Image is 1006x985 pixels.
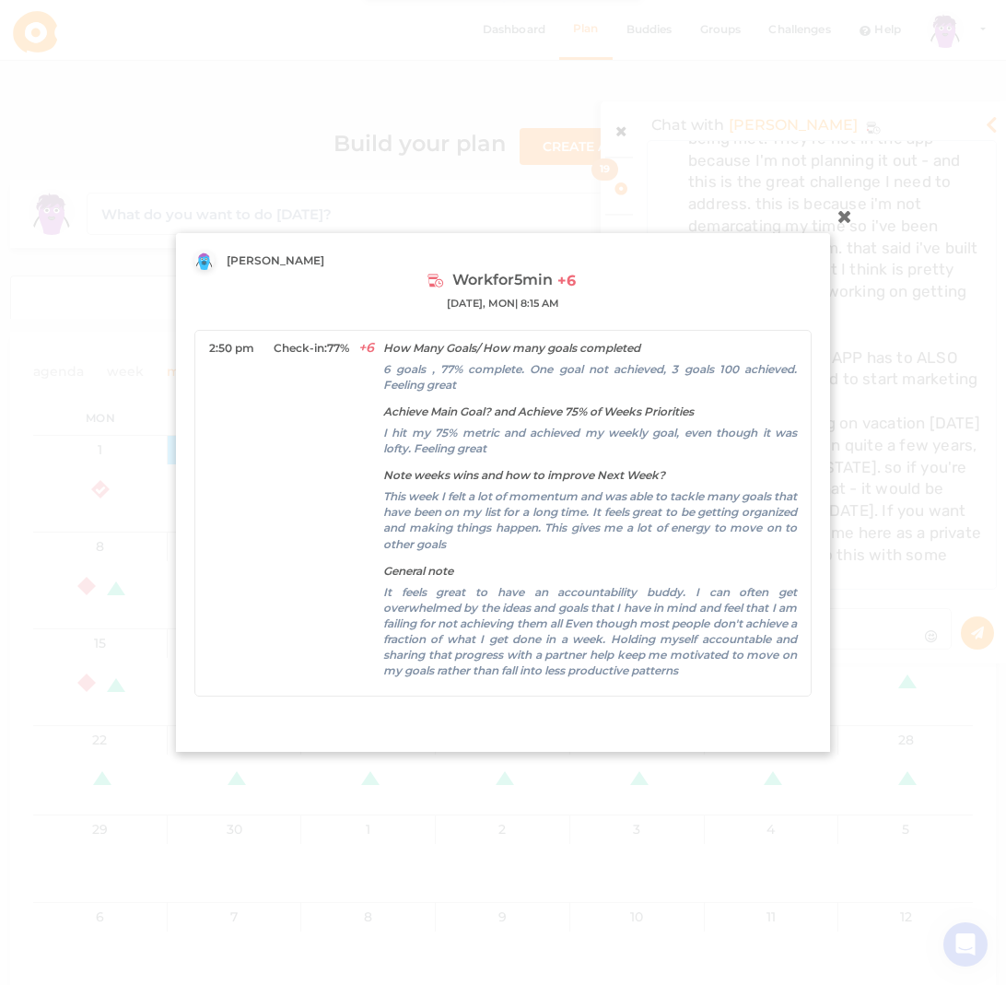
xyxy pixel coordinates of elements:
div: Note weeks wins and how to improve Next Week? [383,465,665,485]
span: Work for 5min [452,271,553,294]
span: 2:50 pm [209,339,254,357]
span: + 6 [358,339,374,358]
span: [PERSON_NAME] [227,253,324,267]
span: Check-in: 77 % [274,339,349,357]
p: I hit my 75% metric and achieved my weekly goal, even though it was lofty. Feeling great [383,425,797,456]
p: It feels great to have an accountability buddy. I can often get overwhelmed by the ideas and goal... [383,584,797,679]
div: Achieve Main Goal? and Achieve 75% of Weeks Priorities [383,402,694,421]
p: This week I felt a lot of momentum and was able to tackle many goals that have been on my list fo... [383,488,797,552]
span: + 6 [557,271,576,294]
div: How Many Goals/ How many goals completed [383,338,640,358]
p: 6 goals , 77% complete. One goal not achieved, 3 goals 100 achieved. Feeling great [383,361,797,393]
div: General note [383,561,453,580]
div: [DATE], MON | 8:15 AM [194,297,812,310]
